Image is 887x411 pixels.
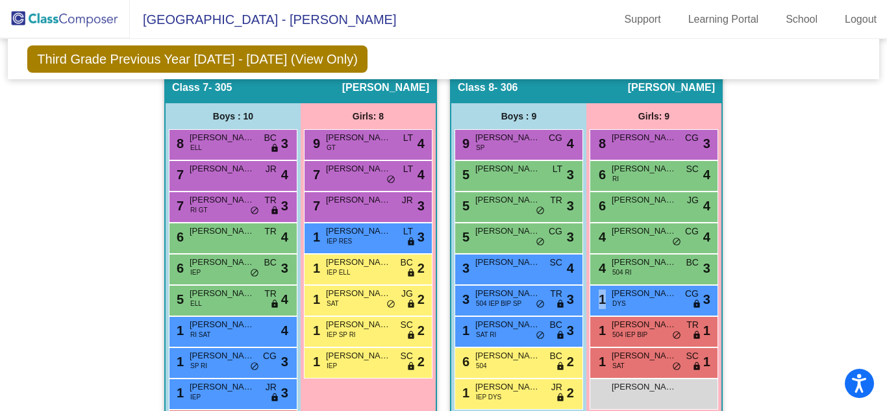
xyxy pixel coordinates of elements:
span: SAT RI [476,330,496,340]
span: JR [266,162,277,176]
span: RI SAT [190,330,210,340]
span: 3 [703,134,710,153]
span: do_not_disturb_alt [536,299,545,310]
span: SAT [612,361,625,371]
span: do_not_disturb_alt [672,362,681,372]
div: Girls: 9 [586,103,721,129]
span: DYS [612,299,626,308]
span: 1 [310,323,320,338]
span: TR [264,287,277,301]
span: [PERSON_NAME] [190,349,255,362]
span: lock [556,393,565,403]
span: [PERSON_NAME] [190,131,255,144]
span: 6 [173,230,184,244]
a: School [775,9,828,30]
span: 3 [459,261,469,275]
span: [PERSON_NAME] [326,287,391,300]
span: BC [264,256,277,269]
span: BC [401,256,413,269]
span: [PERSON_NAME] [PERSON_NAME] [190,287,255,300]
span: 5 [459,199,469,213]
span: 3 [418,196,425,216]
span: TR [550,193,562,207]
span: 3 [281,352,288,371]
span: 4 [418,165,425,184]
a: Learning Portal [678,9,769,30]
span: [PERSON_NAME] [475,193,540,206]
span: JR [266,380,277,394]
span: lock [692,330,701,341]
span: 6 [173,261,184,275]
span: 504 RI [612,268,631,277]
span: SC [550,256,562,269]
span: TR [550,287,562,301]
span: do_not_disturb_alt [250,268,259,279]
span: 1 [595,292,606,306]
span: do_not_disturb_alt [536,237,545,247]
span: - 306 [494,81,518,94]
span: GT [327,143,336,153]
span: 4 [567,258,574,278]
span: LT [403,162,413,176]
span: 9 [310,136,320,151]
span: JG [401,287,413,301]
span: 4 [703,165,710,184]
span: lock [406,330,416,341]
span: CG [263,349,277,363]
span: 4 [595,230,606,244]
span: 2 [567,383,574,403]
span: [PERSON_NAME] [190,318,255,331]
a: Support [614,9,671,30]
span: SC [686,349,699,363]
span: lock [556,330,565,341]
span: 8 [173,136,184,151]
span: 6 [459,355,469,369]
span: IEP ELL [327,268,351,277]
span: 4 [418,134,425,153]
span: 1 [595,355,606,369]
span: [PERSON_NAME] [190,193,255,206]
span: IEP RES [327,236,352,246]
span: 3 [418,227,425,247]
span: [PERSON_NAME] [612,256,677,269]
span: [PERSON_NAME] [326,131,391,144]
span: 1 [703,352,710,371]
span: SC [401,349,413,363]
span: do_not_disturb_alt [386,175,395,185]
span: TR [264,193,277,207]
span: IEP [327,361,337,371]
span: [PERSON_NAME] [475,131,540,144]
span: Third Grade Previous Year [DATE] - [DATE] (View Only) [27,45,368,73]
span: 7 [310,168,320,182]
span: 3 [567,290,574,309]
span: [PERSON_NAME] [475,256,540,269]
span: CG [685,287,699,301]
span: BC [264,131,277,145]
span: [PERSON_NAME] [475,318,540,331]
span: 1 [173,323,184,338]
span: IEP SP RI [327,330,356,340]
span: [PERSON_NAME] [326,193,391,206]
span: 6 [595,168,606,182]
span: 3 [281,134,288,153]
div: Boys : 10 [166,103,301,129]
span: 3 [567,227,574,247]
span: 3 [567,165,574,184]
span: [PERSON_NAME] [PERSON_NAME] [475,225,540,238]
span: 4 [567,134,574,153]
span: 2 [418,290,425,309]
span: 1 [310,355,320,369]
span: do_not_disturb_alt [536,206,545,216]
span: Class 7 [172,81,208,94]
span: 4 [703,227,710,247]
span: [PERSON_NAME] [612,131,677,144]
span: lock [406,237,416,247]
span: SC [401,318,413,332]
span: [PERSON_NAME] [475,287,540,300]
span: 3 [567,321,574,340]
span: BC [550,318,562,332]
span: lock [406,299,416,310]
span: 5 [459,168,469,182]
span: IEP [190,392,201,402]
span: [PERSON_NAME] [326,318,391,331]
